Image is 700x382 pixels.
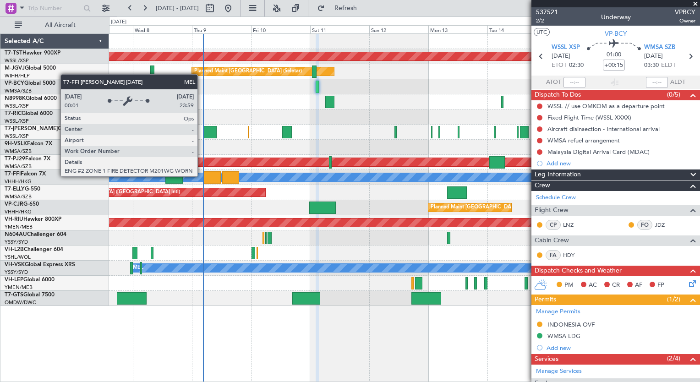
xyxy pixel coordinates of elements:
a: WMSA/SZB [5,163,32,170]
a: YMEN/MEB [5,284,33,291]
a: YSHL/WOL [5,254,31,261]
span: ETOT [552,61,567,70]
span: Owner [675,17,695,25]
span: 537521 [536,7,558,17]
span: 03:30 [644,61,659,70]
span: (0/5) [667,90,680,99]
span: VH-RIU [5,217,23,222]
a: T7-TSTHawker 900XP [5,50,60,56]
span: Permits [535,295,556,305]
a: WSSL/XSP [5,57,29,64]
span: All Aircraft [24,22,97,28]
span: (1/2) [667,295,680,304]
a: Manage Services [536,367,582,376]
a: VH-RIUHawker 800XP [5,217,61,222]
span: VP-BCY [5,81,24,86]
input: Trip Number [28,1,81,15]
a: YSSY/SYD [5,269,28,276]
a: VH-VSKGlobal Express XRS [5,262,75,267]
a: T7-FFIFalcon 7X [5,171,46,177]
span: T7-ELLY [5,186,25,192]
span: M-JGVJ [5,65,25,71]
div: Sat 11 [310,25,369,33]
a: T7-PJ29Falcon 7X [5,156,50,162]
span: T7-PJ29 [5,156,25,162]
span: T7-FFI [5,171,21,177]
span: 2/2 [536,17,558,25]
span: Dispatch Checks and Weather [535,266,622,276]
a: VP-CJRG-650 [5,202,39,207]
button: UTC [534,28,550,36]
div: WSSL // use OMKOM as a departure point [547,102,665,110]
span: Leg Information [535,169,581,180]
span: VH-L2B [5,247,24,252]
a: T7-ELLYG-550 [5,186,40,192]
div: Planned Maint [GEOGRAPHIC_DATA] ([GEOGRAPHIC_DATA] Intl) [431,201,584,214]
a: N604AUChallenger 604 [5,232,66,237]
span: CR [612,281,620,290]
a: YMEN/MEB [5,224,33,230]
div: Add new [547,344,695,352]
div: FA [546,250,561,260]
span: ATOT [546,78,561,87]
a: WMSA/SZB [5,148,32,155]
div: Planned Maint [GEOGRAPHIC_DATA] (Seletar) [194,65,302,78]
a: HDY [563,251,584,259]
span: T7-GTS [5,292,23,298]
div: Aircraft disinsection - International arrival [547,125,660,133]
span: VPBCY [675,7,695,17]
span: ALDT [670,78,685,87]
span: Refresh [327,5,365,11]
span: ELDT [661,61,676,70]
span: FP [657,281,664,290]
div: Fixed Flight Time (WSSL-XXXX) [547,114,631,121]
a: LNZ [563,221,584,229]
a: OMDW/DWC [5,299,36,306]
div: Wed 8 [133,25,192,33]
div: Malaysia Digital Arrival Card (MDAC) [547,148,650,156]
span: T7-[PERSON_NAME] [5,126,58,131]
span: Flight Crew [535,205,569,216]
a: VH-L2BChallenger 604 [5,247,63,252]
a: WMSA/SZB [5,193,32,200]
span: VP-BCY [605,29,627,38]
a: VHHH/HKG [5,178,32,185]
span: 02:30 [569,61,584,70]
span: VH-LEP [5,277,23,283]
a: YSSY/SYD [5,239,28,246]
a: Schedule Crew [536,193,576,202]
span: WMSA SZB [644,43,675,52]
span: 9H-VSLK [5,141,27,147]
span: N8998K [5,96,26,101]
span: Crew [535,180,550,191]
span: Services [535,354,558,365]
a: WSSL/XSP [5,133,29,140]
button: Refresh [313,1,368,16]
div: FO [637,220,652,230]
a: N8998KGlobal 6000 [5,96,57,101]
button: All Aircraft [10,18,99,33]
span: Cabin Crew [535,235,569,246]
div: [DATE] [111,18,126,26]
span: VP-CJR [5,202,23,207]
div: MEL [133,261,143,275]
span: PM [564,281,574,290]
a: WSSL/XSP [5,118,29,125]
a: T7-RICGlobal 6000 [5,111,53,116]
a: Manage Permits [536,307,580,317]
div: WMSA LDG [547,332,580,340]
span: AF [635,281,642,290]
a: T7-[PERSON_NAME]Global 7500 [5,126,89,131]
div: Tue 14 [487,25,547,33]
span: [DATE] - [DATE] [156,4,199,12]
a: WMSA/SZB [5,87,32,94]
a: WSSL/XSP [5,103,29,109]
div: INDONESIA OVF [547,321,595,328]
div: WMSA refuel arrangement [547,136,620,144]
span: (2/4) [667,354,680,363]
a: VP-BCYGlobal 5000 [5,81,55,86]
span: 01:00 [607,50,621,60]
a: M-JGVJGlobal 5000 [5,65,56,71]
div: Sun 12 [369,25,428,33]
span: AC [589,281,597,290]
